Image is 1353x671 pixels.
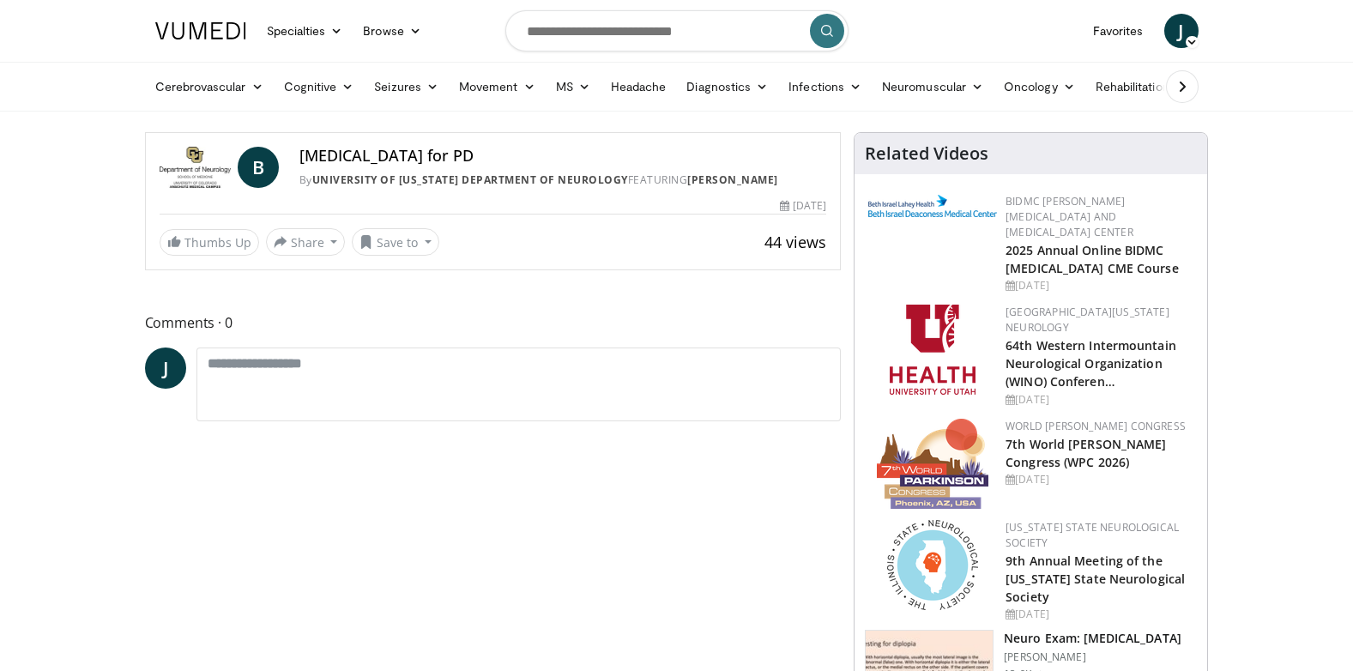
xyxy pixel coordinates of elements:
[764,232,826,252] span: 44 views
[352,228,439,256] button: Save to
[1006,607,1193,622] div: [DATE]
[145,311,842,334] span: Comments 0
[1006,278,1193,293] div: [DATE]
[868,195,997,217] img: c96b19ec-a48b-46a9-9095-935f19585444.png.150x105_q85_autocrop_double_scale_upscale_version-0.2.png
[312,172,628,187] a: University of [US_STATE] Department of Neurology
[1085,70,1180,104] a: Rehabilitation
[890,305,975,395] img: f6362829-b0a3-407d-a044-59546adfd345.png.150x105_q85_autocrop_double_scale_upscale_version-0.2.png
[1083,14,1154,48] a: Favorites
[1006,392,1193,408] div: [DATE]
[238,147,279,188] a: B
[449,70,546,104] a: Movement
[266,228,346,256] button: Share
[1006,419,1186,433] a: World [PERSON_NAME] Congress
[1006,194,1133,239] a: BIDMC [PERSON_NAME][MEDICAL_DATA] and [MEDICAL_DATA] Center
[1006,242,1179,276] a: 2025 Annual Online BIDMC [MEDICAL_DATA] CME Course
[145,70,274,104] a: Cerebrovascular
[1006,553,1185,605] a: 9th Annual Meeting of the [US_STATE] State Neurological Society
[865,143,988,164] h4: Related Videos
[160,147,231,188] img: University of Colorado Department of Neurology
[1006,337,1176,390] a: 64th Western Intermountain Neurological Organization (WINO) Conferen…
[687,172,778,187] a: [PERSON_NAME]
[505,10,849,51] input: Search topics, interventions
[601,70,677,104] a: Headache
[778,70,872,104] a: Infections
[1006,520,1179,550] a: [US_STATE] State Neurological Society
[1004,630,1181,647] h3: Neuro Exam: [MEDICAL_DATA]
[1006,305,1169,335] a: [GEOGRAPHIC_DATA][US_STATE] Neurology
[887,520,978,610] img: 71a8b48c-8850-4916-bbdd-e2f3ccf11ef9.png.150x105_q85_autocrop_double_scale_upscale_version-0.2.png
[160,229,259,256] a: Thumbs Up
[676,70,778,104] a: Diagnostics
[546,70,601,104] a: MS
[780,198,826,214] div: [DATE]
[299,172,826,188] div: By FEATURING
[872,70,994,104] a: Neuromuscular
[364,70,449,104] a: Seizures
[274,70,365,104] a: Cognitive
[1164,14,1199,48] a: J
[1006,472,1193,487] div: [DATE]
[145,348,186,389] a: J
[257,14,353,48] a: Specialties
[1004,650,1181,664] p: [PERSON_NAME]
[877,419,988,509] img: 16fe1da8-a9a0-4f15-bd45-1dd1acf19c34.png.150x105_q85_autocrop_double_scale_upscale_version-0.2.png
[155,22,246,39] img: VuMedi Logo
[353,14,432,48] a: Browse
[1006,436,1166,470] a: 7th World [PERSON_NAME] Congress (WPC 2026)
[994,70,1085,104] a: Oncology
[299,147,826,166] h4: [MEDICAL_DATA] for PD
